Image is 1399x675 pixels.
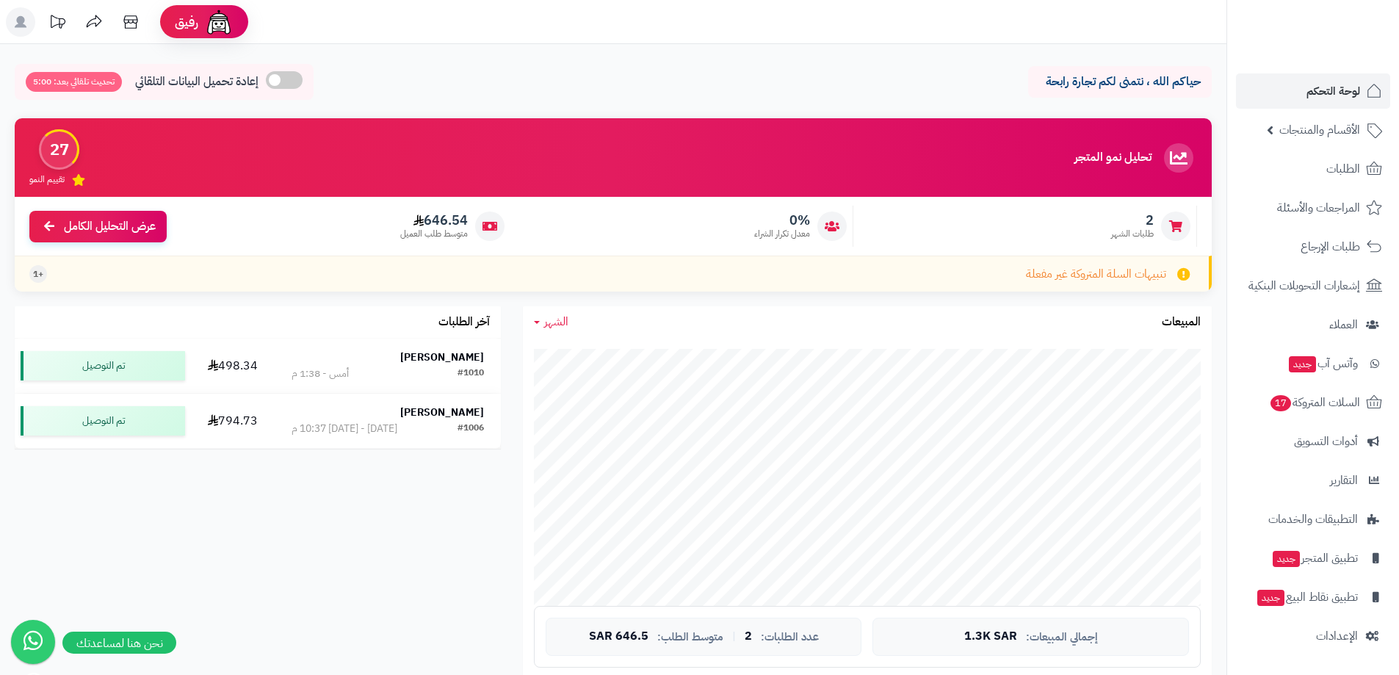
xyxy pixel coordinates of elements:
[1287,353,1358,374] span: وآتس آب
[732,631,736,642] span: |
[1299,40,1385,71] img: logo-2.png
[1326,159,1360,179] span: الطلبات
[29,211,167,242] a: عرض التحليل الكامل
[534,314,568,331] a: الشهر
[458,422,484,436] div: #1006
[1270,395,1291,411] span: 17
[1236,190,1390,225] a: المراجعات والأسئلة
[1236,424,1390,459] a: أدوات التسويق
[1277,198,1360,218] span: المراجعات والأسئلة
[1236,268,1390,303] a: إشعارات التحويلات البنكية
[1111,212,1154,228] span: 2
[175,13,198,31] span: رفيق
[1256,587,1358,607] span: تطبيق نقاط البيع
[1074,151,1152,165] h3: تحليل نمو المتجر
[1039,73,1201,90] p: حياكم الله ، نتمنى لكم تجارة رابحة
[458,367,484,381] div: #1010
[1330,470,1358,491] span: التقارير
[1294,431,1358,452] span: أدوات التسويق
[964,630,1017,643] span: 1.3K SAR
[400,405,484,420] strong: [PERSON_NAME]
[438,316,490,329] h3: آخر الطلبات
[39,7,76,40] a: تحديثات المنصة
[191,339,275,393] td: 498.34
[400,350,484,365] strong: [PERSON_NAME]
[1236,618,1390,654] a: الإعدادات
[29,173,65,186] span: تقييم النمو
[1236,541,1390,576] a: تطبيق المتجرجديد
[1236,502,1390,537] a: التطبيقات والخدمات
[191,394,275,448] td: 794.73
[1269,392,1360,413] span: السلات المتروكة
[1236,307,1390,342] a: العملاء
[1257,590,1284,606] span: جديد
[1329,314,1358,335] span: العملاء
[1026,266,1166,283] span: تنبيهات السلة المتروكة غير مفعلة
[1271,548,1358,568] span: تطبيق المتجر
[589,630,648,643] span: 646.5 SAR
[1236,580,1390,615] a: تطبيق نقاط البيعجديد
[1236,151,1390,187] a: الطلبات
[204,7,234,37] img: ai-face.png
[1026,631,1098,643] span: إجمالي المبيعات:
[1162,316,1201,329] h3: المبيعات
[400,212,468,228] span: 646.54
[754,228,810,240] span: معدل تكرار الشراء
[33,268,43,281] span: +1
[1268,509,1358,530] span: التطبيقات والخدمات
[754,212,810,228] span: 0%
[1316,626,1358,646] span: الإعدادات
[1111,228,1154,240] span: طلبات الشهر
[135,73,259,90] span: إعادة تحميل البيانات التلقائي
[64,218,156,235] span: عرض التحليل الكامل
[1236,385,1390,420] a: السلات المتروكة17
[657,631,723,643] span: متوسط الطلب:
[21,351,185,380] div: تم التوصيل
[292,367,349,381] div: أمس - 1:38 م
[1289,356,1316,372] span: جديد
[1236,463,1390,498] a: التقارير
[1273,551,1300,567] span: جديد
[1236,229,1390,264] a: طلبات الإرجاع
[1236,346,1390,381] a: وآتس آبجديد
[1279,120,1360,140] span: الأقسام والمنتجات
[1248,275,1360,296] span: إشعارات التحويلات البنكية
[1236,73,1390,109] a: لوحة التحكم
[292,422,397,436] div: [DATE] - [DATE] 10:37 م
[21,406,185,436] div: تم التوصيل
[544,313,568,331] span: الشهر
[1301,237,1360,257] span: طلبات الإرجاع
[400,228,468,240] span: متوسط طلب العميل
[761,631,819,643] span: عدد الطلبات:
[26,72,122,92] span: تحديث تلقائي بعد: 5:00
[1306,81,1360,101] span: لوحة التحكم
[745,630,752,643] span: 2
